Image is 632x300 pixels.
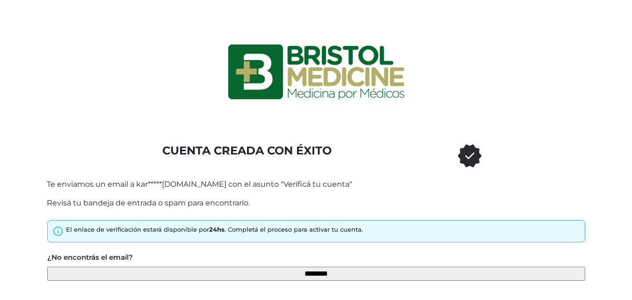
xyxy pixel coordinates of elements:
[190,11,443,133] img: logo_ingresarbristol.jpg
[47,179,586,190] p: Te enviamos un email a kar*****[DOMAIN_NAME] con el asunto "Verificá tu cuenta"
[47,252,133,263] label: ¿No encontrás el email?
[209,226,225,233] strong: 24hs
[47,198,586,209] p: Revisá tu bandeja de entrada o spam para encontrarlo.
[136,144,359,158] h1: CUENTA CREADA CON ÉXITO
[66,225,363,234] div: El enlace de verificación estará disponible por . Completá el proceso para activar tu cuenta.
